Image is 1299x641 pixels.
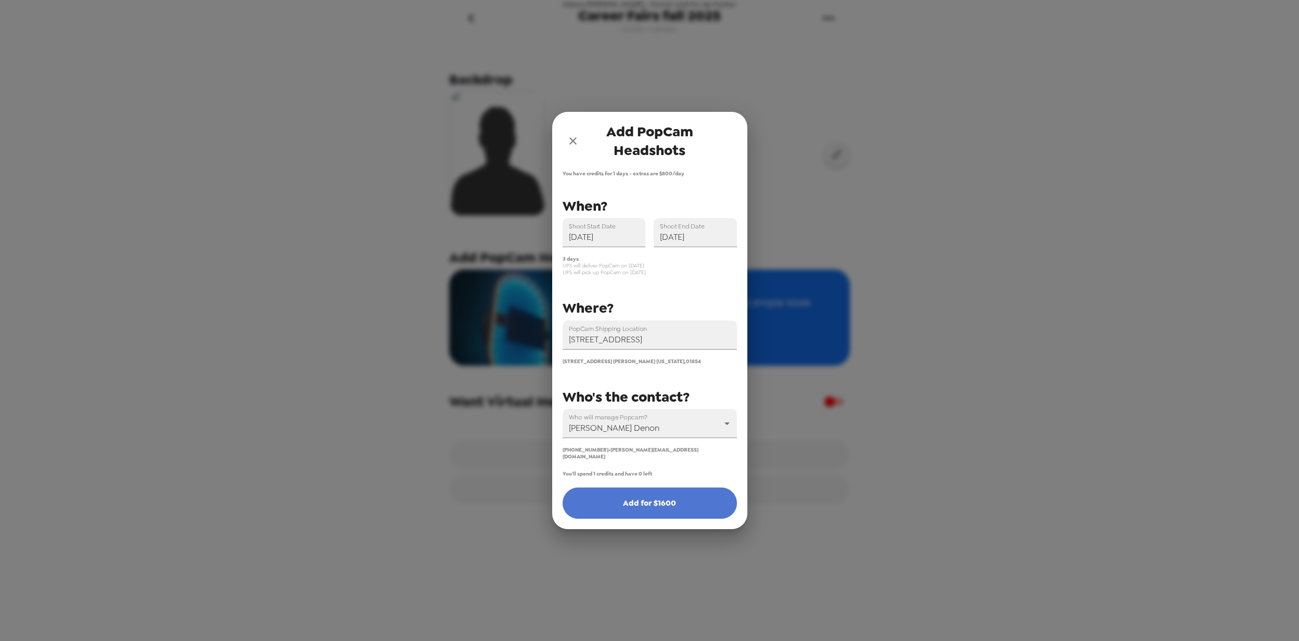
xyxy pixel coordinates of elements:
[563,358,701,365] span: [STREET_ADDRESS] [PERSON_NAME] [US_STATE] , 01854
[569,324,647,333] label: PopCam Shipping Location
[569,413,647,421] label: Who will manage Popcam?
[654,218,737,247] input: Choose date, selected date is Oct 1, 2025
[563,470,652,477] span: You'll spend 1 credits and have 0 left
[563,262,737,269] span: UPS will deliver PopCam on [DATE]
[563,255,737,262] span: 3 days
[569,222,615,230] label: Shoot Start Date
[583,122,716,160] span: Add PopCam Headshots
[563,488,737,519] button: Add for $1600
[563,197,607,215] span: When?
[563,269,737,276] span: UPS will pick up PopCam on [DATE]
[563,170,737,177] span: You have credits for 1 days - extras are $ 800 /day
[563,320,737,350] input: 220 Pawtucket St suite 450
[563,131,583,151] button: close
[660,222,705,230] label: Shoot End Date
[563,218,646,247] input: Choose date, selected date is Sep 29, 2025
[563,446,610,453] span: [PHONE_NUMBER] •
[563,299,614,317] span: Where?
[563,409,737,438] div: [PERSON_NAME] Denon
[563,446,698,460] span: [PERSON_NAME][EMAIL_ADDRESS][DOMAIN_NAME]
[563,388,690,406] span: Who's the contact?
